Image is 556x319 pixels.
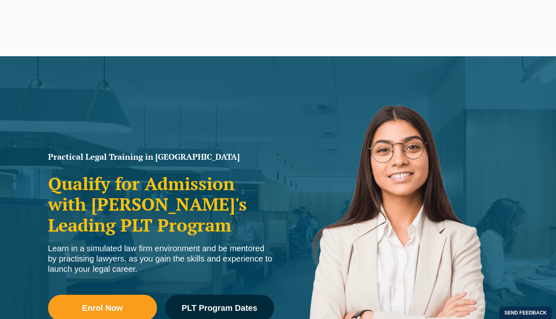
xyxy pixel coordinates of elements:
[48,243,274,274] div: Learn in a simulated law firm environment and be mentored by practising lawyers, as you gain the ...
[48,153,274,161] h1: Practical Legal Training in [GEOGRAPHIC_DATA]
[82,304,123,312] span: Enrol Now
[48,173,274,235] h2: Qualify for Admission with [PERSON_NAME]'s Leading PLT Program
[182,304,257,312] span: PLT Program Dates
